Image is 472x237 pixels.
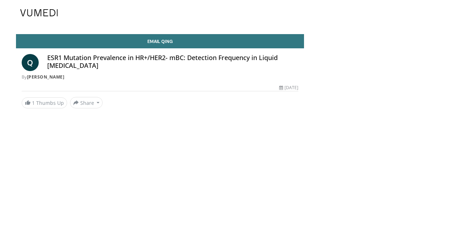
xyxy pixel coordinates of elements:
span: 1 [32,99,35,106]
a: Email Qing [16,34,304,48]
a: [PERSON_NAME] [27,74,65,80]
div: By [22,74,299,80]
img: VuMedi Logo [20,9,58,16]
button: Share [70,97,103,108]
a: Q [22,54,39,71]
div: [DATE] [279,85,298,91]
h4: ESR1 Mutation Prevalence in HR+/HER2- mBC: Detection Frequency in Liquid [MEDICAL_DATA] [47,54,299,69]
a: 1 Thumbs Up [22,97,67,108]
